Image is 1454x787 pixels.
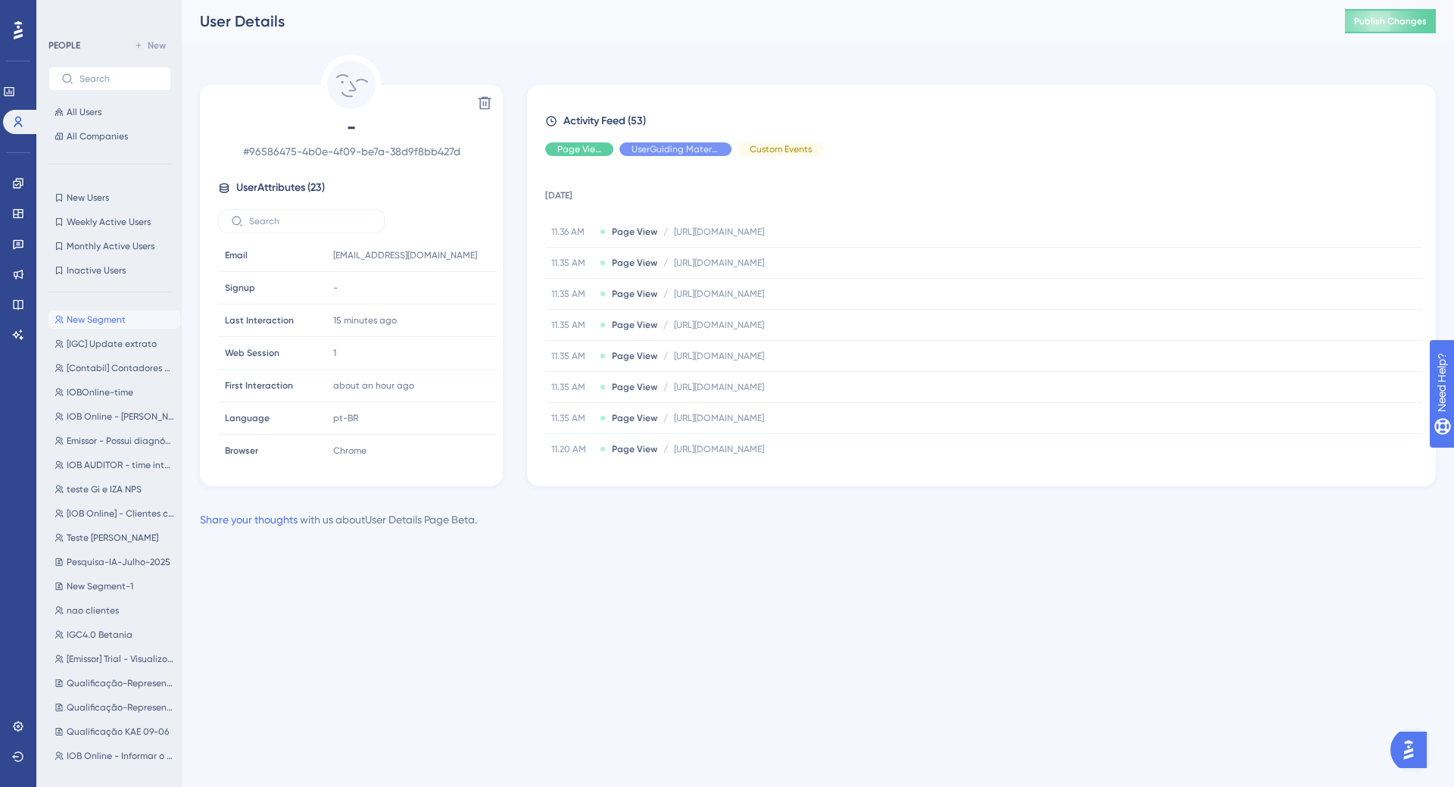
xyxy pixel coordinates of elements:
[1390,727,1436,773] iframe: UserGuiding AI Assistant Launcher
[545,168,1422,217] td: [DATE]
[551,226,594,238] span: 11.36 AM
[663,443,668,455] span: /
[48,261,171,280] button: Inactive Users
[67,580,133,592] span: New Segment-1
[48,529,180,547] button: Teste [PERSON_NAME]
[67,726,169,738] span: Qualificação KAE 09-06
[663,226,668,238] span: /
[48,127,171,145] button: All Companies
[200,511,477,529] div: with us about User Details Page Beta .
[67,338,157,350] span: [IGC] Update extrato
[333,380,414,391] time: about an hour ago
[48,626,180,644] button: IGC4.0 Betania
[67,677,174,689] span: Qualificação-Representantes-17-24
[48,553,180,571] button: Pesquisa-IA-Julho-2025
[67,507,174,520] span: [IOB Online] - Clientes com conta gratuita
[236,179,325,197] span: User Attributes ( 23 )
[1345,9,1436,33] button: Publish Changes
[48,189,171,207] button: New Users
[67,240,154,252] span: Monthly Active Users
[551,412,594,424] span: 11.35 AM
[48,650,180,668] button: [Emissor] Trial - Visualizou algum Guide de Nota v2
[333,315,397,326] time: 15 minutes ago
[67,411,174,423] span: IOB Online - [PERSON_NAME]
[333,412,358,424] span: pt-BR
[48,237,171,255] button: Monthly Active Users
[551,319,594,331] span: 11.35 AM
[48,504,180,523] button: [IOB Online] - Clientes com conta gratuita
[67,701,174,714] span: Qualificação-Representantes-10-12
[67,216,151,228] span: Weekly Active Users
[67,483,142,495] span: teste Gi e IZA NPS
[333,282,338,294] span: -
[674,257,764,269] span: [URL][DOMAIN_NAME]
[48,39,80,52] div: PEOPLE
[333,445,367,457] span: Chrome
[663,350,668,362] span: /
[67,750,174,762] span: IOB Online - Informar o ADM sobre o controle de permissões
[612,226,657,238] span: Page View
[67,362,174,374] span: [Contabil] Contadores MigradoS
[67,556,170,568] span: Pesquisa-IA-Julho-2025
[225,379,293,392] span: First Interaction
[632,143,719,155] span: UserGuiding Material
[663,257,668,269] span: /
[551,288,594,300] span: 11.35 AM
[1354,15,1427,27] span: Publish Changes
[674,412,764,424] span: [URL][DOMAIN_NAME]
[674,350,764,362] span: [URL][DOMAIN_NAME]
[67,532,158,544] span: Teste [PERSON_NAME]
[225,282,255,294] span: Signup
[674,381,764,393] span: [URL][DOMAIN_NAME]
[200,514,298,526] a: Share your thoughts
[218,115,485,139] span: -
[67,130,128,142] span: All Companies
[551,350,594,362] span: 11.35 AM
[674,226,764,238] span: [URL][DOMAIN_NAME]
[551,381,594,393] span: 11.35 AM
[249,216,372,226] input: Search
[67,264,126,276] span: Inactive Users
[563,112,646,130] span: Activity Feed (53)
[48,456,180,474] button: IOB AUDITOR - time interno
[674,288,764,300] span: [URL][DOMAIN_NAME]
[67,106,101,118] span: All Users
[80,73,158,84] input: Search
[48,747,180,765] button: IOB Online - Informar o ADM sobre o controle de permissões
[612,350,657,362] span: Page View
[148,39,166,52] span: New
[48,698,180,717] button: Qualificação-Representantes-10-12
[225,347,279,359] span: Web Session
[48,577,180,595] button: New Segment-1
[333,347,336,359] span: 1
[200,11,1307,32] div: User Details
[663,288,668,300] span: /
[48,213,171,231] button: Weekly Active Users
[48,480,180,498] button: teste Gi e IZA NPS
[129,36,171,55] button: New
[48,311,180,329] button: New Segment
[612,412,657,424] span: Page View
[750,143,812,155] span: Custom Events
[612,319,657,331] span: Page View
[36,4,95,22] span: Need Help?
[48,335,180,353] button: [IGC] Update extrato
[48,432,180,450] button: Emissor - Possui diagnóstico e nova homepage
[612,257,657,269] span: Page View
[48,383,180,401] button: IOBOnline-time
[225,412,270,424] span: Language
[333,249,477,261] span: [EMAIL_ADDRESS][DOMAIN_NAME]
[67,192,109,204] span: New Users
[612,288,657,300] span: Page View
[674,319,764,331] span: [URL][DOMAIN_NAME]
[663,319,668,331] span: /
[225,445,258,457] span: Browser
[48,103,171,121] button: All Users
[557,143,601,155] span: Page View
[67,386,133,398] span: IOBOnline-time
[218,142,485,161] span: # 96586475-4b0e-4f09-be7a-38d9f8bb427d
[551,257,594,269] span: 11.35 AM
[225,249,248,261] span: Email
[551,443,594,455] span: 11.20 AM
[48,723,180,741] button: Qualificação KAE 09-06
